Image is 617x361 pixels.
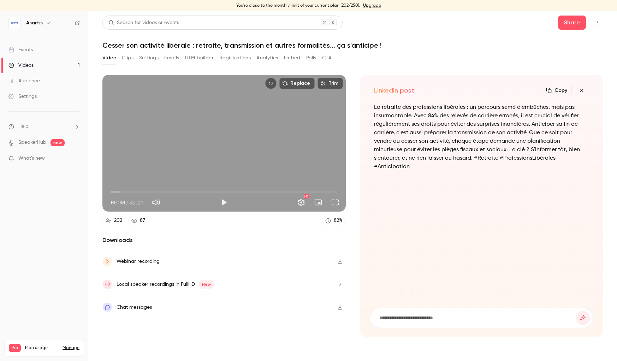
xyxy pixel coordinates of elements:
[18,123,29,130] span: Help
[164,52,179,64] button: Emails
[18,139,46,146] a: SpeakerHub
[117,257,160,266] div: Webinar recording
[294,195,308,209] button: Settings
[108,19,179,26] div: Search for videos or events
[284,52,301,64] button: Embed
[256,52,278,64] button: Analytics
[558,16,586,30] button: Share
[111,199,143,206] div: 00:00
[9,17,20,29] img: Asartis
[63,345,79,351] a: Manage
[322,52,332,64] button: CTA
[139,52,159,64] button: Settings
[374,86,414,95] h2: LinkedIn post
[8,46,33,53] div: Events
[102,52,116,64] button: Video
[304,194,309,199] div: HD
[374,103,589,171] p: La retraite des professions libérales : un parcours semé d'embûches, mais pas insurmontable. Avec...
[363,3,381,8] a: Upgrade
[8,62,34,69] div: Videos
[126,199,129,206] span: /
[334,217,343,224] div: 82 %
[18,155,45,162] span: What's new
[71,155,80,162] iframe: Noticeable Trigger
[199,280,214,289] span: New
[328,195,342,209] button: Full screen
[592,17,603,28] button: Top Bar Actions
[117,303,152,312] div: Chat messages
[26,19,43,26] h6: Asartis
[25,345,58,351] span: Plan usage
[8,93,37,100] div: Settings
[543,85,572,96] button: Copy
[279,78,315,89] button: Replace
[51,139,65,146] span: new
[265,78,277,89] button: Embed video
[318,78,343,89] button: Trim
[102,236,346,244] h2: Downloads
[117,280,214,289] div: Local speaker recordings in FullHD
[114,217,122,224] div: 202
[129,199,143,206] span: 43:21
[140,217,145,224] div: 87
[8,77,40,84] div: Audience
[8,123,80,130] li: help-dropdown-opener
[102,216,125,225] a: 202
[9,344,21,352] span: Pro
[149,195,163,209] button: Mute
[219,52,251,64] button: Registrations
[185,52,214,64] button: UTM builder
[102,41,603,49] h1: Cesser son activité libérale : retraite, transmission et autres formalités... ça s'anticipe !
[128,216,148,225] a: 87
[322,216,346,225] a: 82%
[306,52,316,64] button: Polls
[311,195,325,209] button: Turn on miniplayer
[217,195,231,209] button: Play
[111,199,125,206] span: 00:00
[122,52,134,64] button: Clips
